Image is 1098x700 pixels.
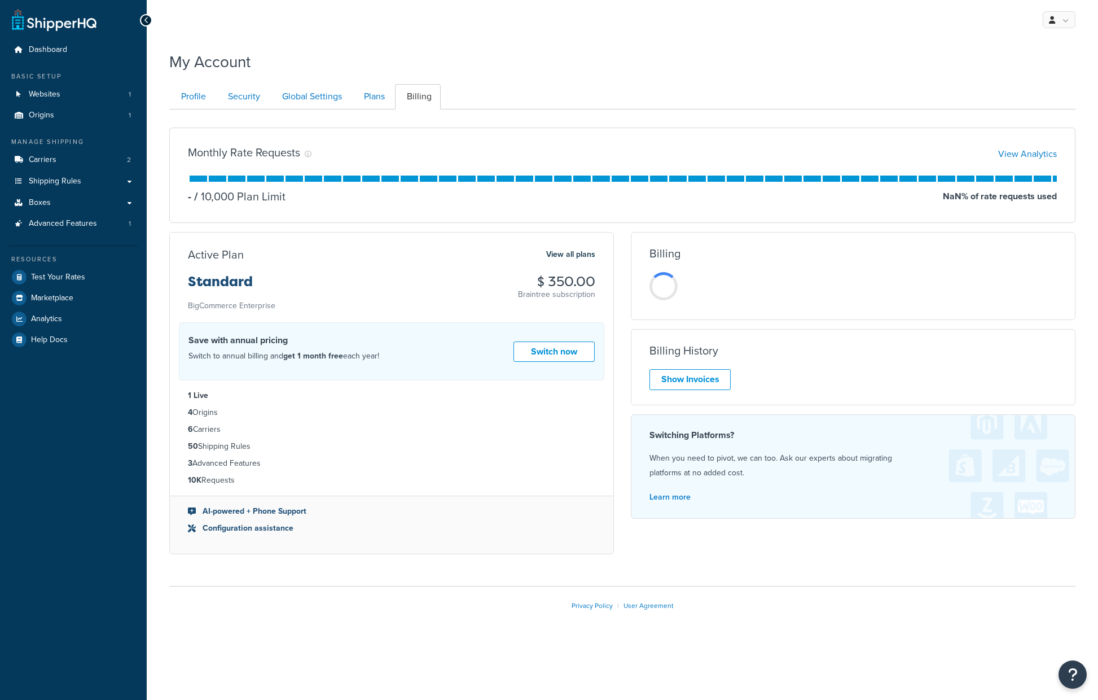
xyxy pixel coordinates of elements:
[649,428,1057,442] h4: Switching Platforms?
[31,294,73,303] span: Marketplace
[188,406,192,418] strong: 4
[188,300,275,312] small: BigCommerce Enterprise
[12,8,96,31] a: ShipperHQ Home
[169,51,251,73] h1: My Account
[8,150,138,170] a: Carriers 2
[352,84,394,110] a: Plans
[395,84,441,110] a: Billing
[8,213,138,234] li: Advanced Features
[188,334,379,347] h4: Save with annual pricing
[129,219,131,229] span: 1
[188,522,595,535] li: Configuration assistance
[188,406,595,419] li: Origins
[29,45,67,55] span: Dashboard
[29,111,54,120] span: Origins
[518,289,595,300] p: Braintree subscription
[29,155,56,165] span: Carriers
[8,84,138,105] li: Websites
[649,451,1057,480] p: When you need to pivot, we can too. Ask our experts about migrating platforms at no added cost.
[572,601,613,611] a: Privacy Policy
[617,601,619,611] span: |
[127,155,131,165] span: 2
[8,40,138,60] a: Dashboard
[1059,660,1087,689] button: Open Resource Center
[188,189,191,204] p: -
[8,255,138,264] div: Resources
[270,84,351,110] a: Global Settings
[649,369,731,390] a: Show Invoices
[8,105,138,126] li: Origins
[649,491,691,503] a: Learn more
[8,309,138,329] a: Analytics
[194,188,198,205] span: /
[216,84,269,110] a: Security
[998,147,1057,160] a: View Analytics
[8,193,138,213] a: Boxes
[8,105,138,126] a: Origins 1
[8,330,138,350] a: Help Docs
[8,213,138,234] a: Advanced Features 1
[31,314,62,324] span: Analytics
[129,111,131,120] span: 1
[188,474,595,487] li: Requests
[649,247,680,260] h3: Billing
[188,274,275,298] h3: Standard
[188,440,595,453] li: Shipping Rules
[29,198,51,208] span: Boxes
[188,457,595,470] li: Advanced Features
[188,423,595,436] li: Carriers
[188,146,300,159] h3: Monthly Rate Requests
[188,390,208,401] strong: 1 Live
[188,457,192,469] strong: 3
[29,177,81,186] span: Shipping Rules
[623,601,674,611] a: User Agreement
[188,505,595,518] li: AI-powered + Phone Support
[31,335,68,345] span: Help Docs
[188,248,244,261] h3: Active Plan
[8,267,138,287] a: Test Your Rates
[169,84,215,110] a: Profile
[188,349,379,364] p: Switch to annual billing and each year!
[188,423,193,435] strong: 6
[518,274,595,289] h3: $ 350.00
[943,189,1057,204] p: NaN % of rate requests used
[546,247,595,262] a: View all plans
[8,84,138,105] a: Websites 1
[8,137,138,147] div: Manage Shipping
[129,90,131,99] span: 1
[8,72,138,81] div: Basic Setup
[191,189,286,204] p: 10,000 Plan Limit
[8,171,138,192] a: Shipping Rules
[188,474,201,486] strong: 10K
[188,440,198,452] strong: 50
[513,342,595,362] a: Switch now
[649,344,718,357] h3: Billing History
[29,219,97,229] span: Advanced Features
[8,150,138,170] li: Carriers
[31,273,85,282] span: Test Your Rates
[29,90,60,99] span: Websites
[283,350,343,362] strong: get 1 month free
[8,288,138,308] a: Marketplace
